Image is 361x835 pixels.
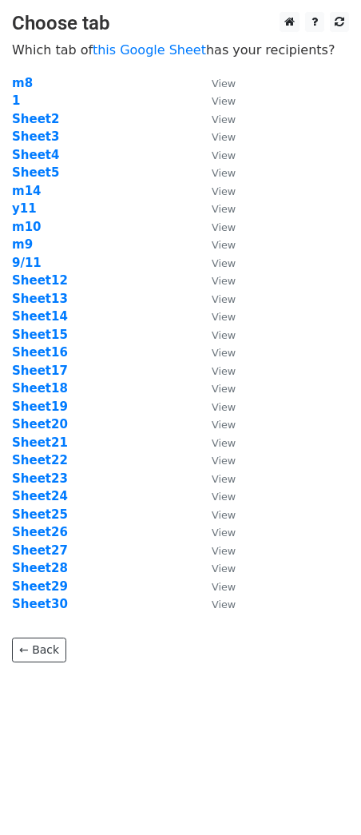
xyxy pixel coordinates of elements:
a: View [196,453,236,467]
small: View [212,365,236,377]
small: View [212,473,236,485]
strong: Sheet16 [12,345,68,360]
a: View [196,579,236,594]
a: Sheet20 [12,417,68,431]
a: View [196,328,236,342]
a: View [196,381,236,396]
a: Sheet4 [12,148,59,162]
small: View [212,437,236,449]
h3: Choose tab [12,12,349,35]
a: Sheet12 [12,273,68,288]
strong: Sheet24 [12,489,68,503]
a: View [196,93,236,108]
a: View [196,129,236,144]
a: View [196,471,236,486]
a: Sheet13 [12,292,68,306]
small: View [212,167,236,179]
a: View [196,148,236,162]
a: m8 [12,76,33,90]
a: View [196,507,236,522]
a: View [196,364,236,378]
a: View [196,201,236,216]
a: View [196,525,236,539]
small: View [212,329,236,341]
small: View [212,383,236,395]
small: View [212,275,236,287]
strong: Sheet29 [12,579,68,594]
small: View [212,149,236,161]
a: ← Back [12,638,66,662]
a: View [196,76,236,90]
a: Sheet21 [12,435,68,450]
small: View [212,95,236,107]
a: Sheet3 [12,129,59,144]
a: Sheet18 [12,381,68,396]
a: Sheet27 [12,543,68,558]
a: Sheet30 [12,597,68,611]
small: View [212,509,236,521]
a: View [196,309,236,324]
a: Sheet5 [12,165,59,180]
a: m14 [12,184,42,198]
small: View [212,581,236,593]
small: View [212,257,236,269]
a: View [196,184,236,198]
a: View [196,165,236,180]
small: View [212,203,236,215]
a: View [196,112,236,126]
small: View [212,78,236,89]
small: View [212,545,236,557]
a: View [196,597,236,611]
strong: y11 [12,201,37,216]
a: View [196,237,236,252]
a: Sheet22 [12,453,68,467]
small: View [212,311,236,323]
a: Sheet14 [12,309,68,324]
small: View [212,401,236,413]
small: View [212,455,236,467]
p: Which tab of has your recipients? [12,42,349,58]
small: View [212,113,236,125]
a: Sheet17 [12,364,68,378]
a: View [196,489,236,503]
a: View [196,400,236,414]
strong: Sheet23 [12,471,68,486]
small: View [212,347,236,359]
a: View [196,256,236,270]
a: m10 [12,220,42,234]
a: View [196,292,236,306]
a: Sheet25 [12,507,68,522]
a: 1 [12,93,20,108]
small: View [212,293,236,305]
small: View [212,491,236,503]
small: View [212,598,236,610]
a: View [196,220,236,234]
small: View [212,131,236,143]
a: Sheet15 [12,328,68,342]
a: Sheet26 [12,525,68,539]
strong: m9 [12,237,33,252]
a: Sheet19 [12,400,68,414]
a: 9/11 [12,256,42,270]
small: View [212,239,236,251]
a: Sheet2 [12,112,59,126]
a: View [196,417,236,431]
a: this Google Sheet [93,42,206,58]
